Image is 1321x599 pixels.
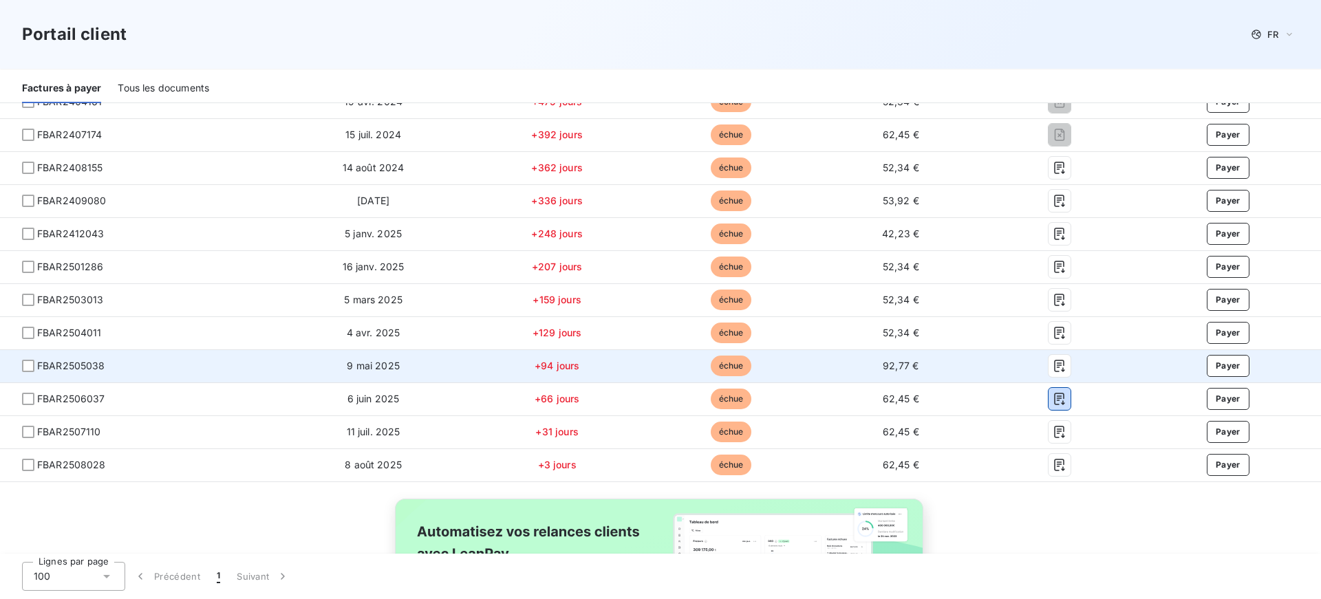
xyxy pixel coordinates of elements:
span: 53,92 € [883,195,919,206]
span: échue [711,224,752,244]
span: FBAR2503013 [37,293,104,307]
span: 42,23 € [882,228,919,239]
span: 11 juil. 2025 [347,426,400,437]
span: +392 jours [531,129,583,140]
span: échue [711,124,752,145]
span: FBAR2507110 [37,425,101,439]
span: 6 juin 2025 [347,393,400,404]
button: Précédent [125,562,208,591]
span: échue [711,389,752,409]
button: Payer [1207,289,1249,311]
span: 62,45 € [883,129,919,140]
span: 52,34 € [883,294,919,305]
span: +362 jours [531,162,583,173]
h3: Portail client [22,22,127,47]
span: 5 mars 2025 [344,294,402,305]
span: 92,77 € [883,360,919,371]
span: +3 jours [538,459,577,470]
button: Payer [1207,256,1249,278]
span: +248 jours [531,228,583,239]
span: 16 janv. 2025 [343,261,405,272]
span: échue [711,356,752,376]
div: Tous les documents [118,74,209,103]
span: 4 avr. 2025 [347,327,400,338]
button: Payer [1207,388,1249,410]
span: +31 jours [535,426,578,437]
button: Payer [1207,190,1249,212]
button: Payer [1207,157,1249,179]
span: +66 jours [535,393,579,404]
button: Payer [1207,355,1249,377]
span: 100 [34,569,50,583]
span: 5 janv. 2025 [345,228,402,239]
span: 1 [217,569,220,583]
button: Payer [1207,124,1249,146]
div: Factures à payer [22,74,101,103]
span: échue [711,422,752,442]
span: FR [1267,29,1278,40]
span: 62,45 € [883,426,919,437]
span: +129 jours [533,327,582,338]
span: +336 jours [531,195,583,206]
span: échue [711,455,752,475]
span: échue [711,190,752,211]
span: FBAR2501286 [37,260,104,274]
button: 1 [208,562,228,591]
span: 52,34 € [883,162,919,173]
span: 52,34 € [883,261,919,272]
span: 52,34 € [883,327,919,338]
button: Payer [1207,223,1249,245]
button: Suivant [228,562,298,591]
span: 62,45 € [883,393,919,404]
span: FBAR2505038 [37,359,105,373]
span: échue [711,290,752,310]
span: FBAR2504011 [37,326,102,340]
span: FBAR2508028 [37,458,106,472]
span: échue [711,157,752,178]
button: Payer [1207,421,1249,443]
span: FBAR2408155 [37,161,103,175]
span: FBAR2407174 [37,128,103,142]
span: 15 juil. 2024 [345,129,401,140]
span: 9 mai 2025 [347,360,400,371]
span: +207 jours [532,261,583,272]
span: FBAR2409080 [37,194,107,208]
span: 62,45 € [883,459,919,470]
span: échue [711,323,752,343]
span: +159 jours [533,294,581,305]
span: [DATE] [357,195,389,206]
button: Payer [1207,454,1249,476]
span: +94 jours [535,360,579,371]
span: échue [711,257,752,277]
span: 14 août 2024 [343,162,405,173]
button: Payer [1207,322,1249,344]
span: FBAR2412043 [37,227,105,241]
span: 8 août 2025 [345,459,402,470]
span: FBAR2506037 [37,392,105,406]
